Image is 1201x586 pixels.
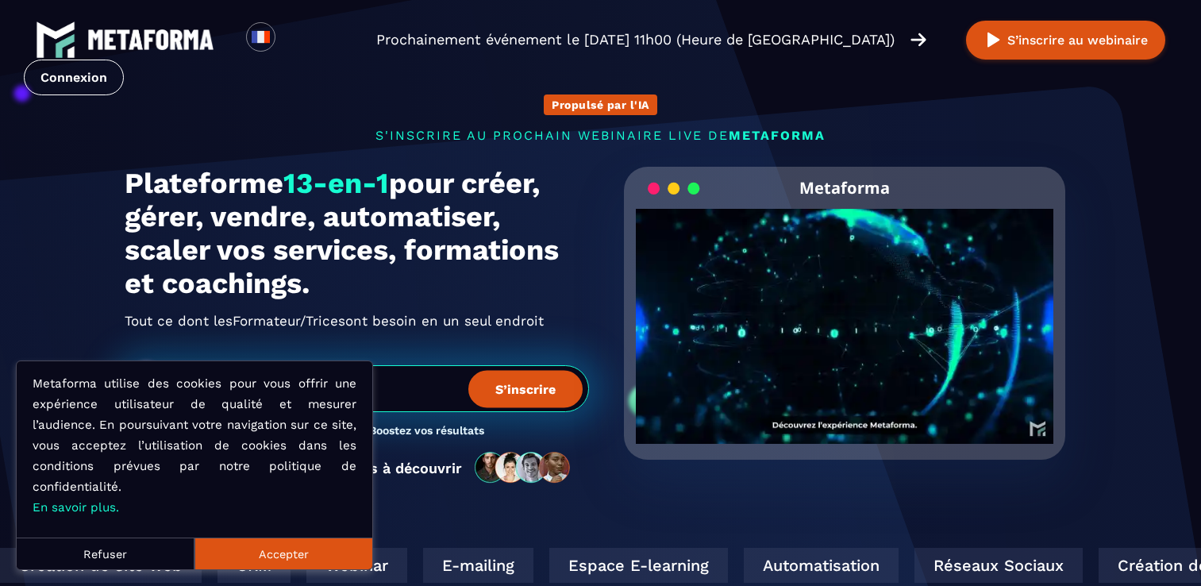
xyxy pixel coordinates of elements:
[910,31,926,48] img: arrow-right
[194,538,372,569] button: Accepter
[966,21,1165,60] button: S’inscrire au webinaire
[33,500,119,515] a: En savoir plus.
[87,29,214,50] img: logo
[729,128,826,143] span: METAFORMA
[376,29,895,51] p: Prochainement événement le [DATE] 11h00 (Heure de [GEOGRAPHIC_DATA])
[36,20,75,60] img: logo
[125,167,589,300] h1: Plateforme pour créer, gérer, vendre, automatiser, scaler vos services, formations et coachings.
[682,548,850,583] div: Réseaux Sociaux
[125,128,1077,143] p: s'inscrire au prochain webinaire live de
[799,167,890,209] h2: Metaforma
[511,548,666,583] div: Automatisation
[317,548,495,583] div: Espace E-learning
[369,424,484,439] h3: Boostez vos résultats
[470,451,576,484] img: community-people
[636,209,1054,418] video: Your browser does not support the video tag.
[289,30,301,49] input: Search for option
[233,308,345,333] span: Formateur/Trices
[251,27,271,47] img: fr
[283,167,389,200] span: 13-en-1
[866,548,1068,583] div: Création de site web
[1084,548,1157,583] div: CRM
[33,373,356,518] p: Metaforma utilise des cookies pour vous offrir une expérience utilisateur de qualité et mesurer l...
[468,370,583,407] button: S’inscrire
[984,30,1003,50] img: play
[648,181,700,196] img: loading
[24,60,124,95] a: Connexion
[125,308,589,333] h2: Tout ce dont les ont besoin en un seul endroit
[275,22,314,57] div: Search for option
[17,538,194,569] button: Refuser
